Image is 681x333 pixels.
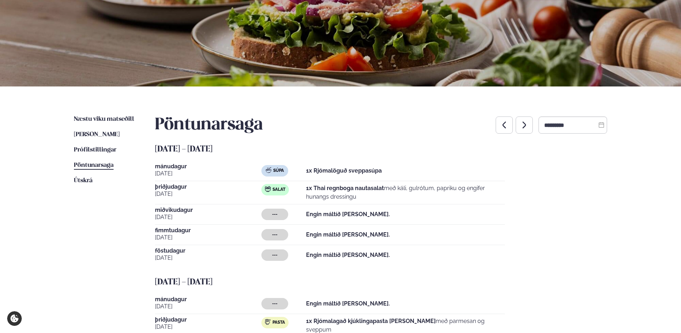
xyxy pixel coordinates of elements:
[74,162,114,168] span: Pöntunarsaga
[306,252,390,258] strong: Engin máltíð [PERSON_NAME].
[155,317,261,323] span: þriðjudagur
[155,297,261,302] span: mánudagur
[74,131,120,138] span: [PERSON_NAME]
[74,178,92,184] span: Útskrá
[155,248,261,254] span: föstudagur
[272,320,285,325] span: Pasta
[74,130,120,139] a: [PERSON_NAME]
[74,161,114,170] a: Pöntunarsaga
[272,212,277,217] span: ---
[155,277,607,288] h5: [DATE] - [DATE]
[155,213,261,222] span: [DATE]
[306,231,390,238] strong: Engin máltíð [PERSON_NAME].
[272,187,285,193] span: Salat
[155,115,263,135] h2: Pöntunarsaga
[265,186,271,192] img: salad.svg
[306,185,384,192] strong: 1x Thai regnboga nautasalat
[306,318,436,324] strong: 1x Rjómalagað kjúklingapasta [PERSON_NAME]
[74,115,134,124] a: Næstu viku matseðill
[74,116,134,122] span: Næstu viku matseðill
[306,184,505,201] p: með káli, gulrótum, papriku og engifer hunangs dressingu
[155,184,261,190] span: þriðjudagur
[306,300,390,307] strong: Engin máltíð [PERSON_NAME].
[155,169,261,178] span: [DATE]
[7,311,22,326] a: Cookie settings
[74,177,92,185] a: Útskrá
[306,211,390,218] strong: Engin máltíð [PERSON_NAME].
[306,167,382,174] strong: 1x Rjómalöguð sveppasúpa
[155,144,607,155] h5: [DATE] - [DATE]
[74,147,116,153] span: Prófílstillingar
[272,301,277,307] span: ---
[272,252,277,258] span: ---
[155,254,261,262] span: [DATE]
[155,228,261,233] span: fimmtudagur
[266,167,271,173] img: soup.svg
[265,319,271,325] img: pasta.svg
[155,323,261,331] span: [DATE]
[272,232,277,238] span: ---
[155,164,261,169] span: mánudagur
[155,233,261,242] span: [DATE]
[74,146,116,154] a: Prófílstillingar
[155,207,261,213] span: miðvikudagur
[155,302,261,311] span: [DATE]
[273,168,284,174] span: Súpa
[155,190,261,198] span: [DATE]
